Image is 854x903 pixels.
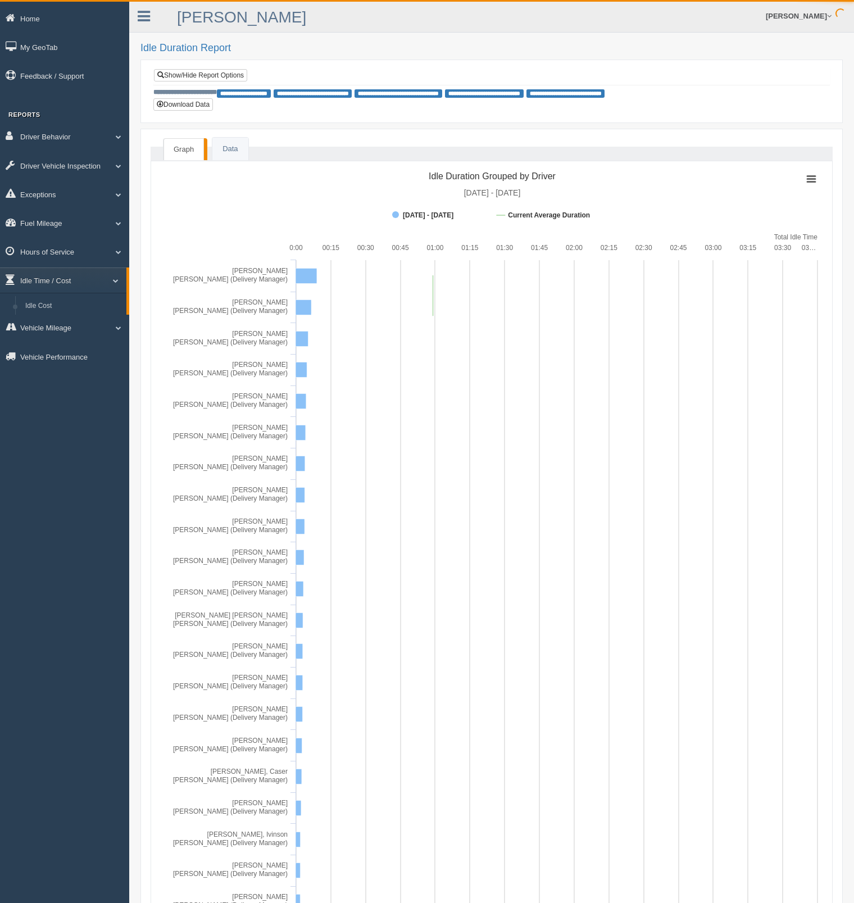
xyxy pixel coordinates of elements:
[232,893,288,901] tspan: [PERSON_NAME]
[403,211,453,219] tspan: [DATE] - [DATE]
[173,494,288,502] tspan: [PERSON_NAME] (Delivery Manager)
[173,369,288,377] tspan: [PERSON_NAME] (Delivery Manager)
[566,244,583,252] text: 02:00
[232,705,288,713] tspan: [PERSON_NAME]
[392,244,409,252] text: 00:45
[173,839,288,847] tspan: [PERSON_NAME] (Delivery Manager)
[163,138,204,161] a: Graph
[212,138,248,161] a: Data
[357,244,374,252] text: 00:30
[173,682,288,690] tspan: [PERSON_NAME] (Delivery Manager)
[173,588,288,596] tspan: [PERSON_NAME] (Delivery Manager)
[232,298,288,306] tspan: [PERSON_NAME]
[508,211,590,219] tspan: Current Average Duration
[173,401,288,409] tspan: [PERSON_NAME] (Delivery Manager)
[322,244,339,252] text: 00:15
[175,611,288,619] tspan: [PERSON_NAME] [PERSON_NAME]
[232,486,288,494] tspan: [PERSON_NAME]
[140,43,843,54] h2: Idle Duration Report
[173,557,288,565] tspan: [PERSON_NAME] (Delivery Manager)
[211,768,288,775] tspan: [PERSON_NAME], Caser
[20,296,126,316] a: Idle Cost
[774,244,791,252] text: 03:30
[802,244,816,252] tspan: 03…
[177,8,306,26] a: [PERSON_NAME]
[461,244,478,252] text: 01:15
[173,275,288,283] tspan: [PERSON_NAME] (Delivery Manager)
[232,392,288,400] tspan: [PERSON_NAME]
[173,338,288,346] tspan: [PERSON_NAME] (Delivery Manager)
[670,244,687,252] text: 02:45
[601,244,617,252] text: 02:15
[232,674,288,682] tspan: [PERSON_NAME]
[232,361,288,369] tspan: [PERSON_NAME]
[232,799,288,807] tspan: [PERSON_NAME]
[173,620,288,628] tspan: [PERSON_NAME] (Delivery Manager)
[232,737,288,745] tspan: [PERSON_NAME]
[705,244,721,252] text: 03:00
[232,424,288,432] tspan: [PERSON_NAME]
[173,651,288,659] tspan: [PERSON_NAME] (Delivery Manager)
[232,861,288,869] tspan: [PERSON_NAME]
[464,188,521,197] tspan: [DATE] - [DATE]
[173,776,288,784] tspan: [PERSON_NAME] (Delivery Manager)
[207,831,288,838] tspan: [PERSON_NAME], Ivinson
[173,870,288,878] tspan: [PERSON_NAME] (Delivery Manager)
[153,98,213,111] button: Download Data
[173,807,288,815] tspan: [PERSON_NAME] (Delivery Manager)
[289,244,303,252] text: 0:00
[173,526,288,534] tspan: [PERSON_NAME] (Delivery Manager)
[232,518,288,525] tspan: [PERSON_NAME]
[173,714,288,722] tspan: [PERSON_NAME] (Delivery Manager)
[154,69,247,81] a: Show/Hide Report Options
[232,580,288,588] tspan: [PERSON_NAME]
[426,244,443,252] text: 01:00
[232,548,288,556] tspan: [PERSON_NAME]
[173,745,288,753] tspan: [PERSON_NAME] (Delivery Manager)
[232,455,288,462] tspan: [PERSON_NAME]
[232,267,288,275] tspan: [PERSON_NAME]
[232,330,288,338] tspan: [PERSON_NAME]
[531,244,548,252] text: 01:45
[774,233,818,241] tspan: Total Idle Time
[496,244,513,252] text: 01:30
[173,463,288,471] tspan: [PERSON_NAME] (Delivery Manager)
[232,642,288,650] tspan: [PERSON_NAME]
[173,307,288,315] tspan: [PERSON_NAME] (Delivery Manager)
[635,244,652,252] text: 02:30
[739,244,756,252] text: 03:15
[173,432,288,440] tspan: [PERSON_NAME] (Delivery Manager)
[429,171,556,181] tspan: Idle Duration Grouped by Driver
